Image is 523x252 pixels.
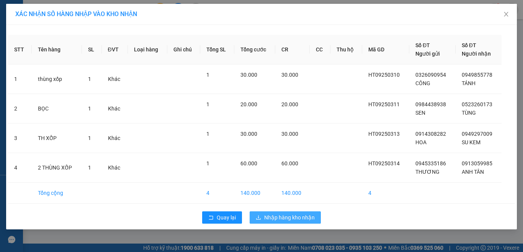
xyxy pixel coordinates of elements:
[8,153,32,183] td: 4
[8,64,32,94] td: 1
[462,160,492,166] span: 0913059985
[462,101,492,107] span: 0523260173
[82,35,102,64] th: SL
[415,101,446,107] span: 0984438938
[102,35,128,64] th: ĐVT
[250,211,321,224] button: downloadNhập hàng kho nhận
[415,80,430,86] span: CÔNG
[415,131,446,137] span: 0914308282
[128,35,167,64] th: Loại hàng
[275,183,310,204] td: 140.000
[415,42,430,48] span: Số ĐT
[415,169,440,175] span: THƯƠNG
[462,110,476,116] span: TÙNG
[102,64,128,94] td: Khác
[368,160,400,166] span: HT09250314
[362,35,409,64] th: Mã GD
[208,215,214,221] span: rollback
[88,105,91,112] span: 1
[415,110,425,116] span: SEN
[368,72,400,78] span: HT09250310
[503,11,509,17] span: close
[88,76,91,82] span: 1
[206,160,209,166] span: 1
[102,153,128,183] td: Khác
[32,183,82,204] td: Tổng cộng
[240,101,257,107] span: 20.000
[415,72,446,78] span: 0326090954
[275,35,310,64] th: CR
[462,131,492,137] span: 0949297009
[32,124,82,153] td: TH XỐP
[462,51,491,57] span: Người nhận
[415,160,446,166] span: 0945335186
[368,131,400,137] span: HT09250313
[8,35,32,64] th: STT
[462,72,492,78] span: 0949855778
[102,94,128,124] td: Khác
[462,80,476,86] span: TÁNH
[281,101,298,107] span: 20.000
[32,64,82,94] td: thùng xốp
[415,51,440,57] span: Người gửi
[15,10,137,18] span: XÁC NHẬN SỐ HÀNG NHẬP VÀO KHO NHẬN
[281,131,298,137] span: 30.000
[217,213,236,222] span: Quay lại
[8,94,32,124] td: 2
[167,35,200,64] th: Ghi chú
[88,165,91,171] span: 1
[200,35,234,64] th: Tổng SL
[415,139,427,145] span: HOA
[330,35,362,64] th: Thu hộ
[206,72,209,78] span: 1
[462,42,476,48] span: Số ĐT
[362,183,409,204] td: 4
[32,94,82,124] td: BỌC
[462,169,484,175] span: ANH TÂN
[310,35,330,64] th: CC
[206,131,209,137] span: 1
[234,35,275,64] th: Tổng cước
[240,131,257,137] span: 30.000
[8,124,32,153] td: 3
[200,183,234,204] td: 4
[240,160,257,166] span: 60.000
[264,213,315,222] span: Nhập hàng kho nhận
[368,101,400,107] span: HT09250311
[206,101,209,107] span: 1
[234,183,275,204] td: 140.000
[281,160,298,166] span: 60.000
[102,124,128,153] td: Khác
[202,211,242,224] button: rollbackQuay lại
[495,4,517,25] button: Close
[88,135,91,141] span: 1
[462,139,481,145] span: SU KEM
[256,215,261,221] span: download
[240,72,257,78] span: 30.000
[32,35,82,64] th: Tên hàng
[32,153,82,183] td: 2 THÙNG XỐP
[281,72,298,78] span: 30.000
